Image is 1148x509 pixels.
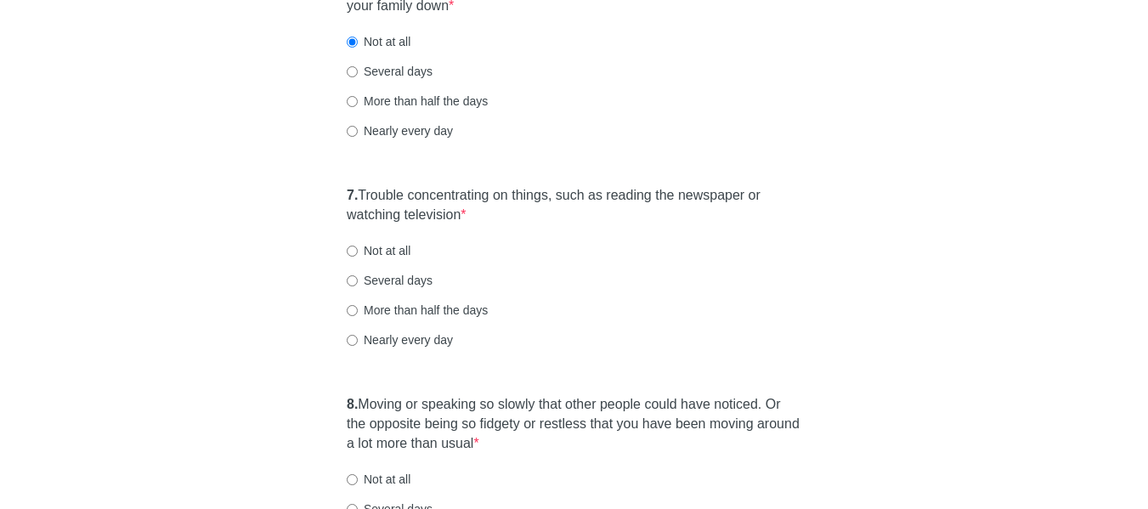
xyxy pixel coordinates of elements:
[347,242,410,259] label: Not at all
[347,66,358,77] input: Several days
[347,305,358,316] input: More than half the days
[347,474,358,485] input: Not at all
[347,471,410,488] label: Not at all
[347,272,433,289] label: Several days
[347,246,358,257] input: Not at all
[347,93,488,110] label: More than half the days
[347,188,358,202] strong: 7.
[347,63,433,80] label: Several days
[347,37,358,48] input: Not at all
[347,331,453,348] label: Nearly every day
[347,397,358,411] strong: 8.
[347,335,358,346] input: Nearly every day
[347,126,358,137] input: Nearly every day
[347,186,801,225] label: Trouble concentrating on things, such as reading the newspaper or watching television
[347,96,358,107] input: More than half the days
[347,395,801,454] label: Moving or speaking so slowly that other people could have noticed. Or the opposite being so fidge...
[347,122,453,139] label: Nearly every day
[347,33,410,50] label: Not at all
[347,275,358,286] input: Several days
[347,302,488,319] label: More than half the days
